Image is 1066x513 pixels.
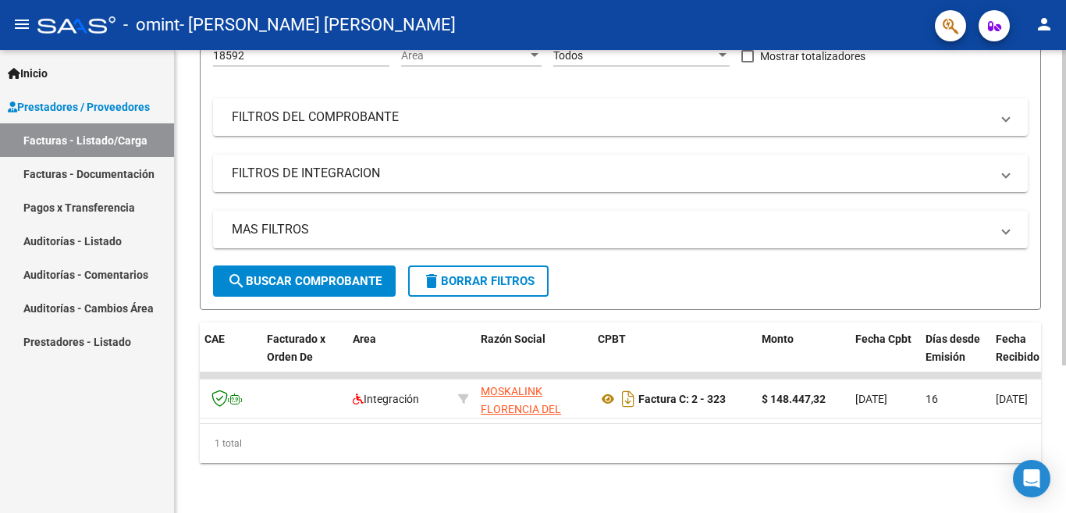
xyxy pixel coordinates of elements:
span: MOSKALINK FLORENCIA DEL CARMEN [481,385,561,433]
datatable-header-cell: Días desde Emisión [919,322,990,391]
button: Borrar Filtros [408,265,549,297]
datatable-header-cell: CPBT [592,322,755,391]
span: Area [353,333,376,345]
div: 27304468500 [481,383,585,415]
span: Fecha Cpbt [855,333,911,345]
span: Mostrar totalizadores [760,47,865,66]
span: Buscar Comprobante [227,274,382,288]
mat-panel-title: FILTROS DEL COMPROBANTE [232,109,990,126]
datatable-header-cell: Razón Social [474,322,592,391]
i: Descargar documento [618,387,638,411]
span: 16 [926,393,938,405]
mat-icon: menu [12,15,31,34]
strong: Factura C: 2 - 323 [638,393,726,405]
mat-panel-title: MAS FILTROS [232,221,990,238]
datatable-header-cell: Facturado x Orden De [261,322,346,391]
mat-icon: search [227,272,246,290]
span: Fecha Recibido [996,333,1039,363]
datatable-header-cell: CAE [198,322,261,391]
datatable-header-cell: Fecha Cpbt [849,322,919,391]
span: Razón Social [481,333,545,345]
span: CAE [204,333,225,345]
span: Todos [553,49,583,62]
span: Días desde Emisión [926,333,980,363]
mat-expansion-panel-header: MAS FILTROS [213,211,1028,248]
mat-icon: person [1035,15,1054,34]
span: Facturado x Orden De [267,333,325,363]
span: Monto [762,333,794,345]
span: Borrar Filtros [422,274,535,288]
strong: $ 148.447,32 [762,393,826,405]
mat-expansion-panel-header: FILTROS DE INTEGRACION [213,155,1028,192]
datatable-header-cell: Monto [755,322,849,391]
div: 1 total [200,424,1041,463]
span: - [PERSON_NAME] [PERSON_NAME] [179,8,456,42]
span: CPBT [598,333,626,345]
span: Integración [353,393,419,405]
mat-expansion-panel-header: FILTROS DEL COMPROBANTE [213,98,1028,136]
span: [DATE] [855,393,887,405]
span: [DATE] [996,393,1028,405]
mat-panel-title: FILTROS DE INTEGRACION [232,165,990,182]
div: Open Intercom Messenger [1013,460,1050,497]
datatable-header-cell: Fecha Recibido [990,322,1060,391]
datatable-header-cell: Area [346,322,452,391]
span: Area [401,49,528,62]
span: - omint [123,8,179,42]
span: Inicio [8,65,48,82]
mat-icon: delete [422,272,441,290]
span: Prestadores / Proveedores [8,98,150,116]
button: Buscar Comprobante [213,265,396,297]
